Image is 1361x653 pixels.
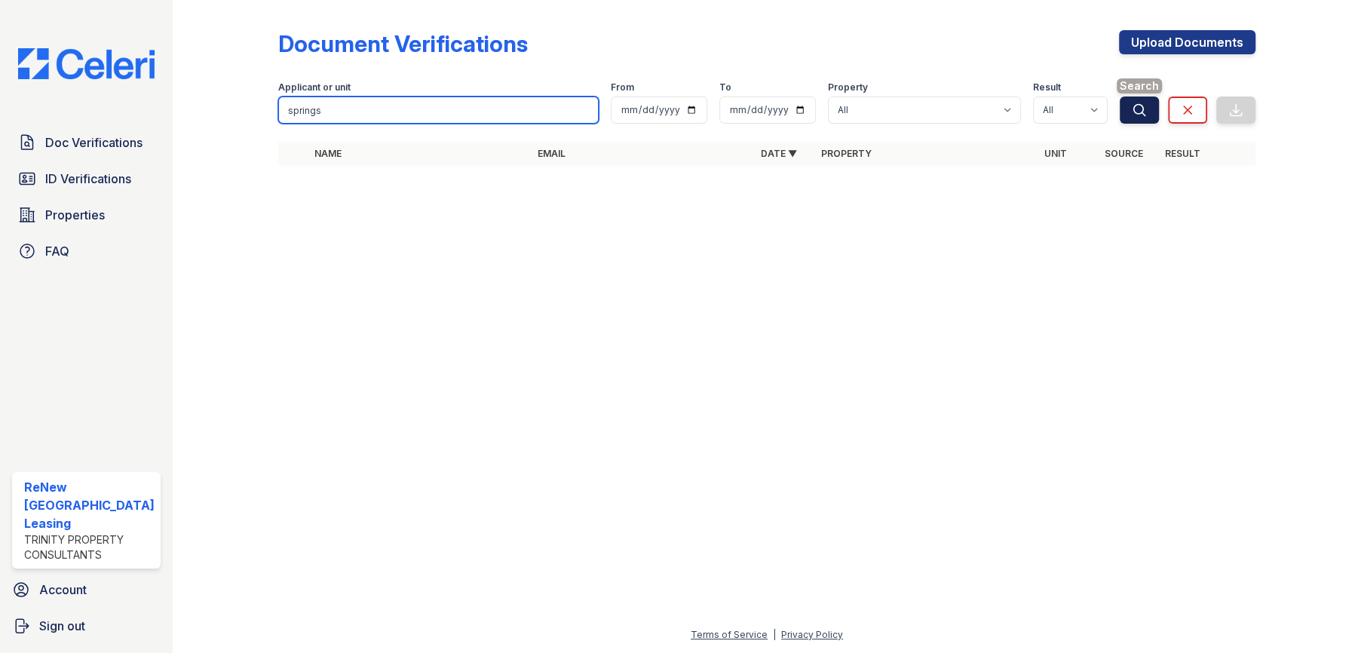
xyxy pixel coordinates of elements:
[39,617,85,635] span: Sign out
[45,133,143,152] span: Doc Verifications
[691,629,768,640] a: Terms of Service
[1044,148,1067,159] a: Unit
[12,127,161,158] a: Doc Verifications
[6,48,167,79] img: CE_Logo_Blue-a8612792a0a2168367f1c8372b55b34899dd931a85d93a1a3d3e32e68fde9ad4.png
[1117,78,1162,94] span: Search
[1119,30,1255,54] a: Upload Documents
[761,148,797,159] a: Date ▼
[6,611,167,641] a: Sign out
[314,148,342,159] a: Name
[821,148,872,159] a: Property
[24,478,155,532] div: ReNew [GEOGRAPHIC_DATA] Leasing
[24,532,155,563] div: Trinity Property Consultants
[45,206,105,224] span: Properties
[1105,148,1143,159] a: Source
[719,81,731,94] label: To
[781,629,843,640] a: Privacy Policy
[278,30,528,57] div: Document Verifications
[1033,81,1061,94] label: Result
[278,81,351,94] label: Applicant or unit
[828,81,868,94] label: Property
[1165,148,1200,159] a: Result
[6,575,167,605] a: Account
[45,170,131,188] span: ID Verifications
[12,236,161,266] a: FAQ
[1120,97,1159,124] button: Search
[45,242,69,260] span: FAQ
[39,581,87,599] span: Account
[611,81,634,94] label: From
[278,97,599,124] input: Search by name, email, or unit number
[12,200,161,230] a: Properties
[773,629,776,640] div: |
[538,148,566,159] a: Email
[12,164,161,194] a: ID Verifications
